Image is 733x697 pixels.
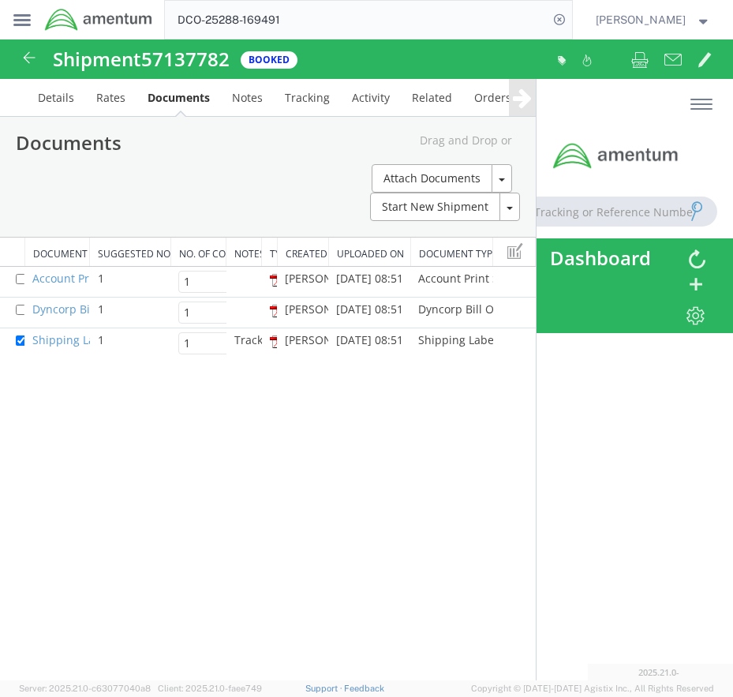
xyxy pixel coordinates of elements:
span: Copyright © [DATE]-[DATE] Agistix Inc., All Rights Reserved [471,682,714,695]
input: Search for shipment number, reference number [165,1,548,39]
img: logo [44,8,153,32]
span: Ernesto Garcia [596,11,686,28]
a: Support [305,684,345,693]
span: Client: 2025.21.0-faee749 [158,684,262,693]
span: Server: 2025.21.0-c63077040a8 [19,684,151,693]
a: Feedback [344,684,384,693]
button: [PERSON_NAME] [595,10,712,29]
